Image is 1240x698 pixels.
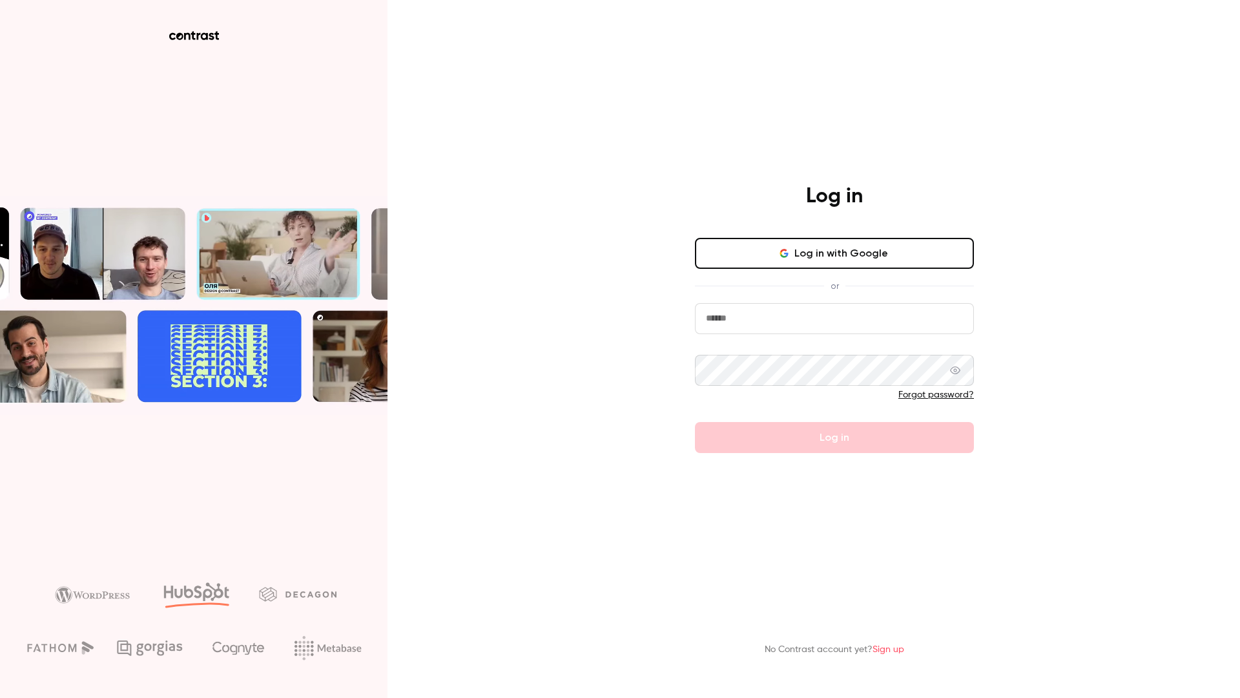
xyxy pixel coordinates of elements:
span: or [824,279,845,293]
img: decagon [259,587,336,601]
a: Forgot password? [898,390,974,399]
p: No Contrast account yet? [765,643,904,657]
h4: Log in [806,184,863,209]
button: Log in with Google [695,238,974,269]
a: Sign up [873,645,904,654]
